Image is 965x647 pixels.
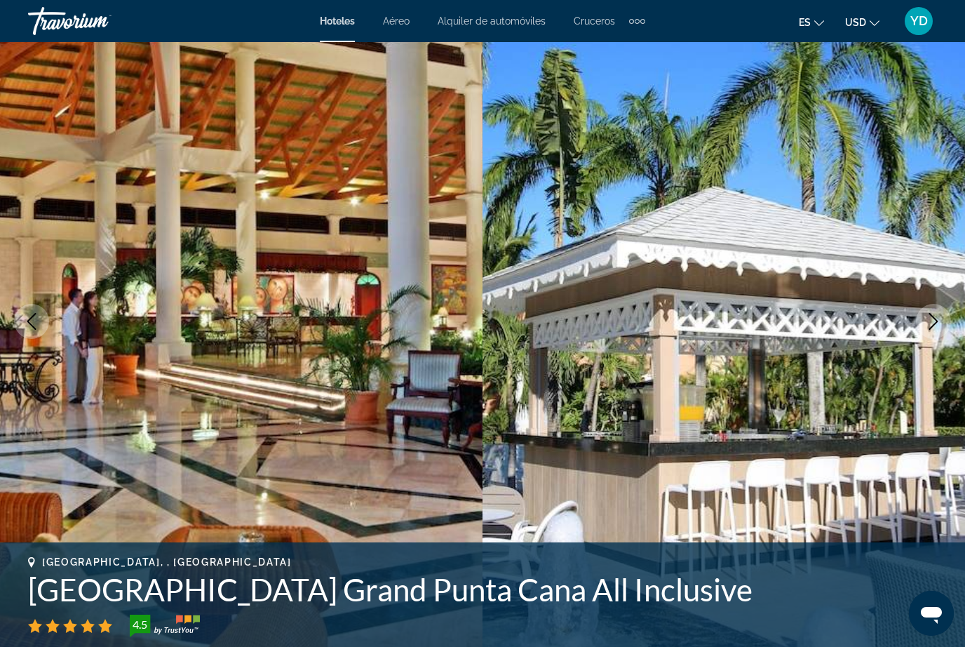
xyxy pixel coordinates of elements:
a: Alquiler de automóviles [438,15,546,27]
img: trustyou-badge-hor.svg [130,615,200,637]
button: Previous image [14,304,49,339]
button: Change currency [845,12,879,32]
a: Hoteles [320,15,355,27]
a: Cruceros [574,15,615,27]
button: Next image [916,304,951,339]
button: Change language [799,12,824,32]
span: es [799,17,811,28]
div: 4.5 [126,616,154,633]
iframe: Button to launch messaging window [909,591,954,636]
h1: [GEOGRAPHIC_DATA] Grand Punta Cana All Inclusive [28,571,937,608]
button: Extra navigation items [629,10,645,32]
span: YD [910,14,928,28]
span: USD [845,17,866,28]
span: [GEOGRAPHIC_DATA], , [GEOGRAPHIC_DATA] [42,556,292,568]
button: User Menu [900,6,937,36]
a: Travorium [28,3,168,39]
a: Aéreo [383,15,410,27]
